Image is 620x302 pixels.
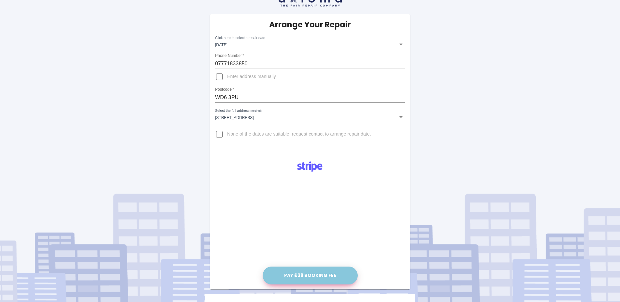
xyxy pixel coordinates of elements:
[215,35,265,40] label: Click here to select a repair date
[215,87,234,92] label: Postcode
[215,108,262,113] label: Select the full address
[215,38,405,50] div: [DATE]
[261,176,359,265] iframe: Secure payment input frame
[215,53,244,59] label: Phone Number
[294,159,326,175] img: Logo
[227,73,276,80] span: Enter address manually
[263,267,358,284] button: Pay £38 Booking Fee
[227,131,371,138] span: None of the dates are suitable, request contact to arrange repair date.
[250,110,262,112] small: (required)
[215,111,405,123] div: [STREET_ADDRESS]
[269,20,351,30] h5: Arrange Your Repair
